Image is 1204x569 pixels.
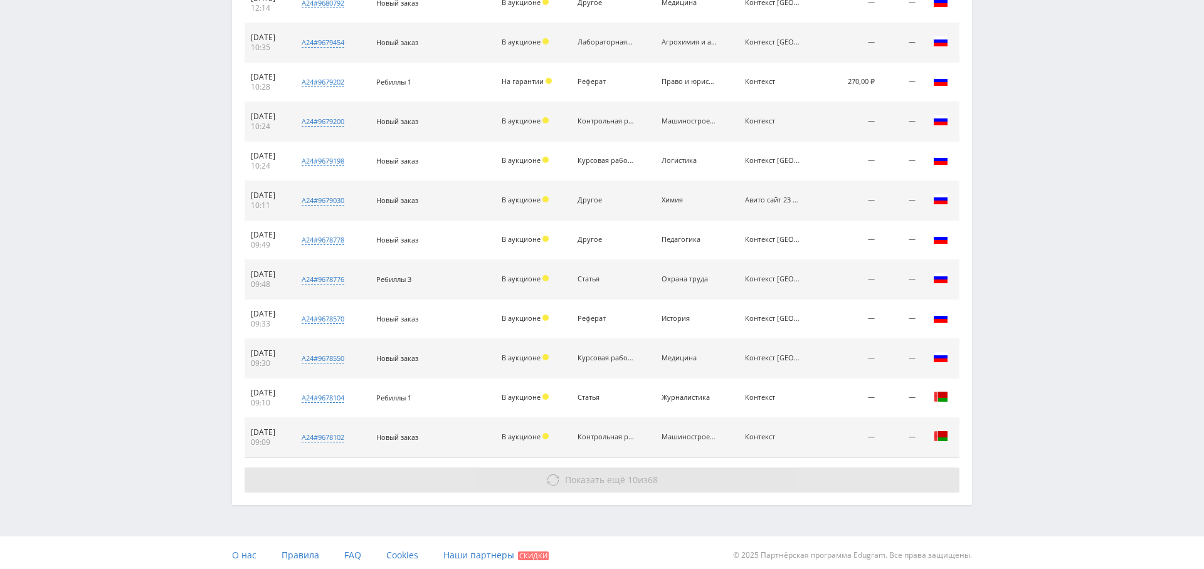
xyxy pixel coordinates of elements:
span: Холд [546,78,552,84]
div: Агрохимия и агропочвоведение [662,38,718,46]
div: [DATE] [251,151,283,161]
div: Контекст new лендинг [745,275,801,283]
span: Cookies [386,549,418,561]
span: Ребиллы 1 [376,77,411,86]
div: Контрольная работа [578,433,634,441]
div: Машиностроение [662,433,718,441]
div: 12:14 [251,3,283,13]
div: История [662,315,718,323]
td: — [881,142,922,181]
span: из [565,474,658,486]
td: 270,00 ₽ [822,63,880,102]
div: Охрана труда [662,275,718,283]
div: [DATE] [251,427,283,437]
div: [DATE] [251,33,283,43]
span: Скидки [518,551,549,560]
span: В аукционе [502,116,541,125]
td: — [881,23,922,63]
div: Педагогика [662,236,718,244]
img: rus.png [933,192,948,207]
td: — [881,378,922,418]
div: Контекст new лендинг [745,236,801,244]
span: В аукционе [502,274,541,283]
span: В аукционе [502,313,541,323]
div: a24#9678550 [302,353,344,363]
div: Логистика [662,157,718,165]
img: rus.png [933,73,948,88]
div: [DATE] [251,72,283,82]
span: В аукционе [502,234,541,244]
span: Холд [542,157,549,163]
td: — [822,181,880,221]
span: В аукционе [502,37,541,46]
div: Статья [578,394,634,402]
td: — [822,260,880,300]
img: rus.png [933,271,948,286]
div: a24#9678570 [302,314,344,324]
div: 09:09 [251,437,283,447]
span: Холд [542,433,549,439]
span: Холд [542,275,549,281]
td: — [822,142,880,181]
img: rus.png [933,34,948,49]
td: — [881,221,922,260]
div: 09:10 [251,398,283,408]
span: В аукционе [502,195,541,204]
span: FAQ [344,549,361,561]
img: blr.png [933,389,948,404]
div: Контекст new лендинг [745,354,801,362]
span: Новый заказ [376,117,418,126]
span: В аукционе [502,432,541,441]
img: blr.png [933,429,948,444]
div: Контекст new лендинг [745,38,801,46]
div: a24#9679198 [302,156,344,166]
div: Контекст [745,433,801,441]
div: a24#9678102 [302,432,344,442]
span: В аукционе [502,392,541,402]
span: Холд [542,354,549,360]
div: Реферат [578,315,634,323]
td: — [822,339,880,378]
div: [DATE] [251,348,283,358]
div: Реферат [578,78,634,86]
div: Машиностроение [662,117,718,125]
div: a24#9678778 [302,235,344,245]
div: [DATE] [251,309,283,319]
td: — [881,339,922,378]
div: Лабораторная работа [578,38,634,46]
div: 09:49 [251,240,283,250]
span: Новый заказ [376,432,418,442]
span: 68 [648,474,658,486]
div: 09:48 [251,279,283,290]
div: 10:11 [251,201,283,211]
td: — [822,418,880,457]
span: Холд [542,117,549,123]
span: Правила [282,549,319,561]
td: — [881,181,922,221]
div: [DATE] [251,269,283,279]
div: Химия [662,196,718,204]
td: — [881,260,922,300]
div: Другое [578,196,634,204]
span: Новый заказ [376,38,418,47]
img: rus.png [933,350,948,365]
div: Статья [578,275,634,283]
img: rus.png [933,152,948,167]
span: Холд [542,196,549,202]
td: — [822,378,880,418]
div: Контекст new лендинг [745,315,801,323]
span: О нас [232,549,256,561]
td: — [881,63,922,102]
span: В аукционе [502,353,541,362]
td: — [881,418,922,457]
div: 10:24 [251,161,283,171]
td: — [822,221,880,260]
span: Холд [542,394,549,400]
span: Новый заказ [376,235,418,244]
div: a24#9679030 [302,196,344,206]
img: rus.png [933,310,948,325]
span: Ребиллы 1 [376,393,411,402]
div: Право и юриспруденция [662,78,718,86]
div: 10:28 [251,82,283,92]
div: a24#9678776 [302,274,344,284]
